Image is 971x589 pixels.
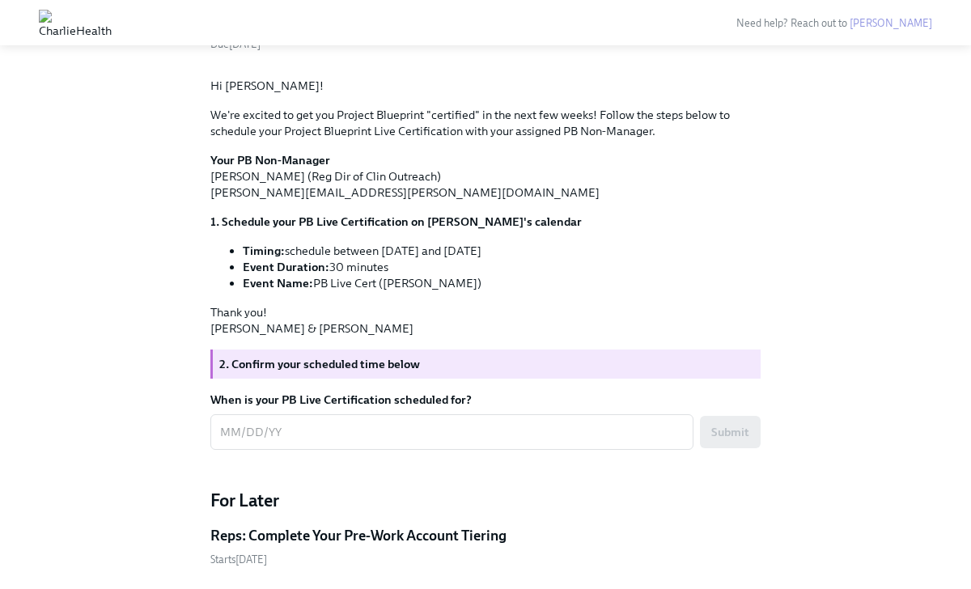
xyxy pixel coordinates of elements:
img: CharlieHealth [39,10,112,36]
strong: Event Duration: [243,260,329,274]
span: Need help? Reach out to [736,17,932,29]
p: Thank you! [PERSON_NAME] & [PERSON_NAME] [210,304,761,337]
li: schedule between [DATE] and [DATE] [243,243,761,259]
p: Hi [PERSON_NAME]! [210,78,761,94]
a: Reps: Complete Your Pre-Work Account TieringStarts[DATE] [210,526,761,567]
strong: Timing: [243,244,285,258]
li: 30 minutes [243,259,761,275]
strong: 1. Schedule your PB Live Certification on [PERSON_NAME]'s calendar [210,214,582,229]
p: [PERSON_NAME] (Reg Dir of Clin Outreach) [PERSON_NAME][EMAIL_ADDRESS][PERSON_NAME][DOMAIN_NAME] [210,152,761,201]
h5: Reps: Complete Your Pre-Work Account Tiering [210,526,507,545]
strong: 2. Confirm your scheduled time below [219,357,420,371]
strong: Your PB Non-Manager [210,153,330,167]
p: We're excited to get you Project Blueprint "certified" in the next few weeks! Follow the steps be... [210,107,761,139]
a: [PERSON_NAME] [850,17,932,29]
h4: For Later [210,489,761,513]
li: PB Live Cert ([PERSON_NAME]) [243,275,761,291]
strong: Event Name: [243,276,313,290]
label: When is your PB Live Certification scheduled for? [210,392,761,408]
span: Monday, September 1st 2025, 11:00 am [210,553,267,566]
